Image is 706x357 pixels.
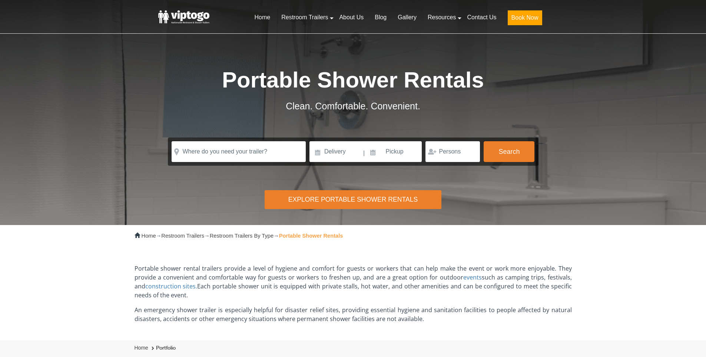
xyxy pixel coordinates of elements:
a: About Us [334,9,369,26]
button: Search [484,141,534,162]
a: events [463,273,482,281]
a: construction sites. [145,282,198,290]
a: Home [135,345,148,351]
span: Clean. Comfortable. Convenient. [286,101,420,111]
a: Home [249,9,276,26]
a: Gallery [392,9,422,26]
a: Restroom Trailers [161,233,204,239]
a: Resources [422,9,461,26]
input: Persons [425,141,480,162]
span: | [363,141,365,165]
span: Portable Shower Rentals [222,67,484,92]
a: Book Now [502,9,548,30]
span: → → → [142,233,343,239]
a: Home [142,233,156,239]
a: Restroom Trailers [276,9,334,26]
input: Pickup [366,141,422,162]
strong: Portable Shower Rentals [279,233,343,239]
a: Restroom Trailers By Type [210,233,274,239]
a: Contact Us [461,9,502,26]
li: Portfolio [150,344,176,353]
p: An emergency shower trailer is especially helpful for disaster relief sites, providing essential ... [135,305,572,323]
a: Blog [369,9,392,26]
button: Book Now [508,10,542,25]
input: Where do you need your trailer? [172,141,306,162]
input: Delivery [309,141,362,162]
p: Portable shower rental trailers provide a level of hygiene and comfort for guests or workers that... [135,264,572,300]
div: Explore Portable Shower Rentals [265,190,441,209]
